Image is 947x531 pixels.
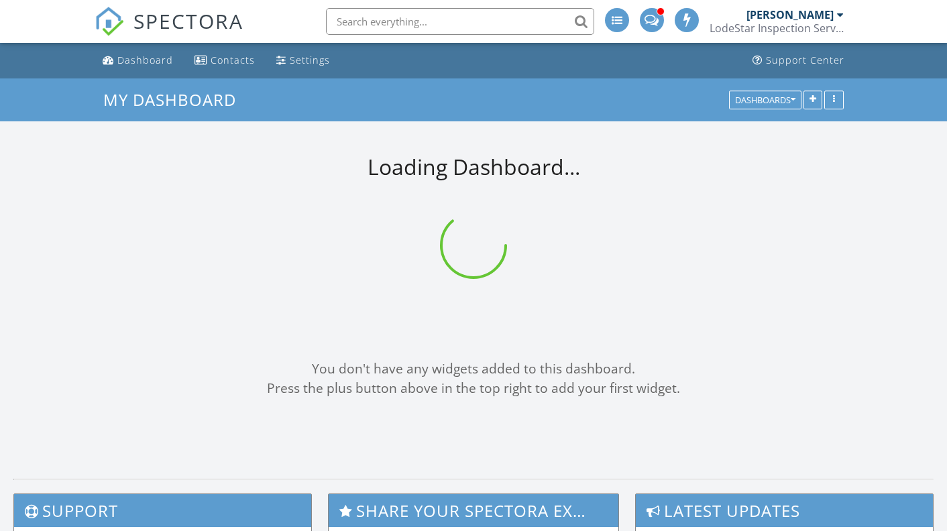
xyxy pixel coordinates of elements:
[329,494,618,527] h3: Share Your Spectora Experience
[14,494,311,527] h3: Support
[97,48,178,73] a: Dashboard
[13,359,934,379] div: You don't have any widgets added to this dashboard.
[636,494,933,527] h3: Latest Updates
[95,7,124,36] img: The Best Home Inspection Software - Spectora
[710,21,844,35] div: LodeStar Inspection Services
[746,8,834,21] div: [PERSON_NAME]
[735,95,795,105] div: Dashboards
[103,88,247,111] a: My Dashboard
[271,48,335,73] a: Settings
[13,379,934,398] div: Press the plus button above in the top right to add your first widget.
[766,54,844,66] div: Support Center
[95,18,243,46] a: SPECTORA
[290,54,330,66] div: Settings
[326,8,594,35] input: Search everything...
[117,54,173,66] div: Dashboard
[729,91,801,109] button: Dashboards
[747,48,850,73] a: Support Center
[133,7,243,35] span: SPECTORA
[189,48,260,73] a: Contacts
[211,54,255,66] div: Contacts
